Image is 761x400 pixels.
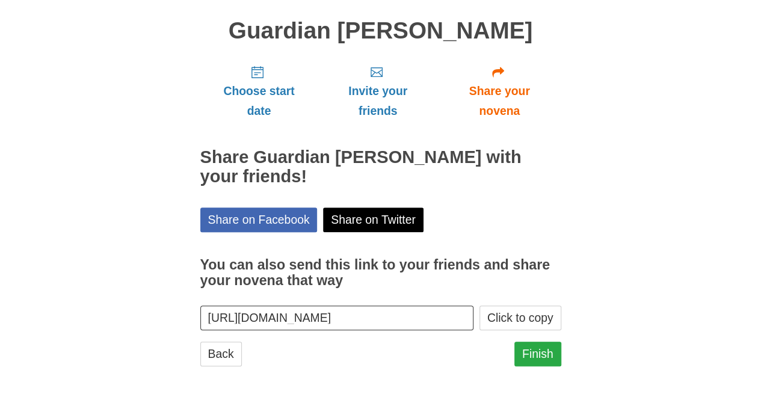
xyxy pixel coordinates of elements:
[212,81,306,121] span: Choose start date
[200,257,561,288] h3: You can also send this link to your friends and share your novena that way
[438,55,561,127] a: Share your novena
[200,208,318,232] a: Share on Facebook
[200,342,242,366] a: Back
[200,18,561,44] h1: Guardian [PERSON_NAME]
[514,342,561,366] a: Finish
[323,208,424,232] a: Share on Twitter
[200,148,561,186] h2: Share Guardian [PERSON_NAME] with your friends!
[318,55,437,127] a: Invite your friends
[200,55,318,127] a: Choose start date
[330,81,425,121] span: Invite your friends
[479,306,561,330] button: Click to copy
[450,81,549,121] span: Share your novena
